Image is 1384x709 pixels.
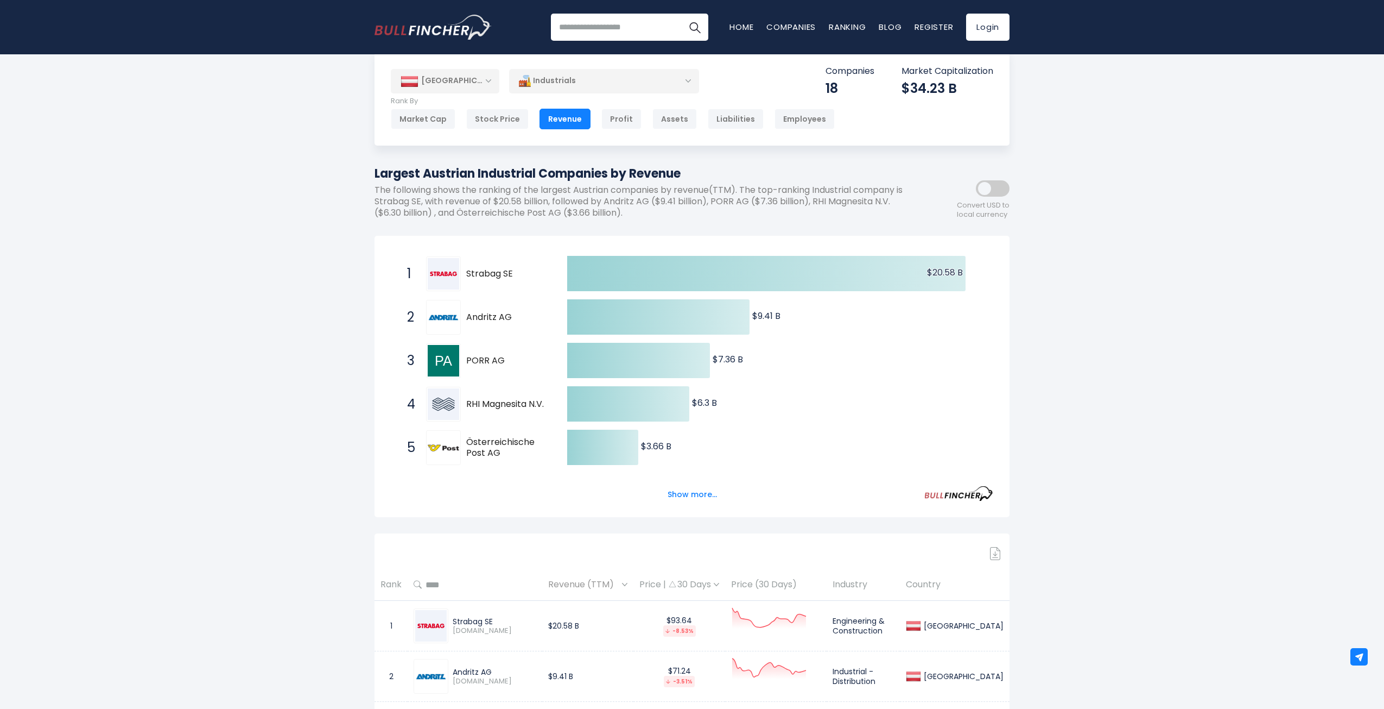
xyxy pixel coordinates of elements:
[927,266,963,279] text: $20.58 B
[827,601,900,651] td: Engineering & Construction
[391,97,835,106] p: Rank By
[402,308,412,327] span: 2
[391,69,499,93] div: [GEOGRAPHIC_DATA]
[966,14,1010,41] a: Login
[466,399,548,410] span: RHI Magnesita N.V.
[663,625,696,637] div: -8.53%
[601,109,642,129] div: Profit
[752,310,780,322] text: $9.41 B
[921,672,1004,681] div: [GEOGRAPHIC_DATA]
[374,601,408,651] td: 1
[466,268,548,280] span: Strabag SE
[542,601,633,651] td: $20.58 B
[639,579,719,591] div: Price | 30 Days
[539,109,591,129] div: Revenue
[466,109,529,129] div: Stock Price
[708,109,764,129] div: Liabilities
[374,15,492,40] img: Bullfincher logo
[542,651,633,702] td: $9.41 B
[692,397,717,409] text: $6.3 B
[661,486,723,504] button: Show more...
[548,576,619,593] span: Revenue (TTM)
[725,569,827,601] th: Price (30 Days)
[374,165,912,183] h1: Largest Austrian Industrial Companies by Revenue
[453,617,536,626] div: Strabag SE
[374,185,912,218] p: The following shows the ranking of the largest Austrian companies by revenue(TTM). The top-rankin...
[766,21,816,33] a: Companies
[652,109,697,129] div: Assets
[415,673,447,681] img: ANDR.VI.png
[374,569,408,601] th: Rank
[901,80,993,97] div: $34.23 B
[391,109,455,129] div: Market Cap
[826,80,874,97] div: 18
[453,677,536,686] span: [DOMAIN_NAME]
[639,616,719,637] div: $93.64
[664,676,695,687] div: -3.51%
[639,666,719,687] div: $71.24
[713,353,743,366] text: $7.36 B
[374,651,408,702] td: 2
[681,14,708,41] button: Search
[957,201,1010,219] span: Convert USD to local currency
[466,312,548,323] span: Andritz AG
[901,66,993,77] p: Market Capitalization
[466,437,548,460] span: Österreichische Post AG
[453,626,536,636] span: [DOMAIN_NAME]
[402,438,412,457] span: 5
[915,21,953,33] a: Register
[641,440,671,453] text: $3.66 B
[415,610,447,642] img: STR.VI.png
[374,15,491,40] a: Go to homepage
[428,258,459,290] img: Strabag SE
[402,265,412,283] span: 1
[879,21,901,33] a: Blog
[428,388,459,420] img: RHI Magnesita N.V.
[729,21,753,33] a: Home
[827,569,900,601] th: Industry
[774,109,835,129] div: Employees
[428,444,459,451] img: Österreichische Post AG
[428,345,459,377] img: PORR AG
[466,355,548,367] span: PORR AG
[428,314,459,322] img: Andritz AG
[829,21,866,33] a: Ranking
[402,352,412,370] span: 3
[826,66,874,77] p: Companies
[827,651,900,702] td: Industrial - Distribution
[509,68,699,93] div: Industrials
[402,395,412,413] span: 4
[453,667,536,677] div: Andritz AG
[900,569,1010,601] th: Country
[921,621,1004,631] div: [GEOGRAPHIC_DATA]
